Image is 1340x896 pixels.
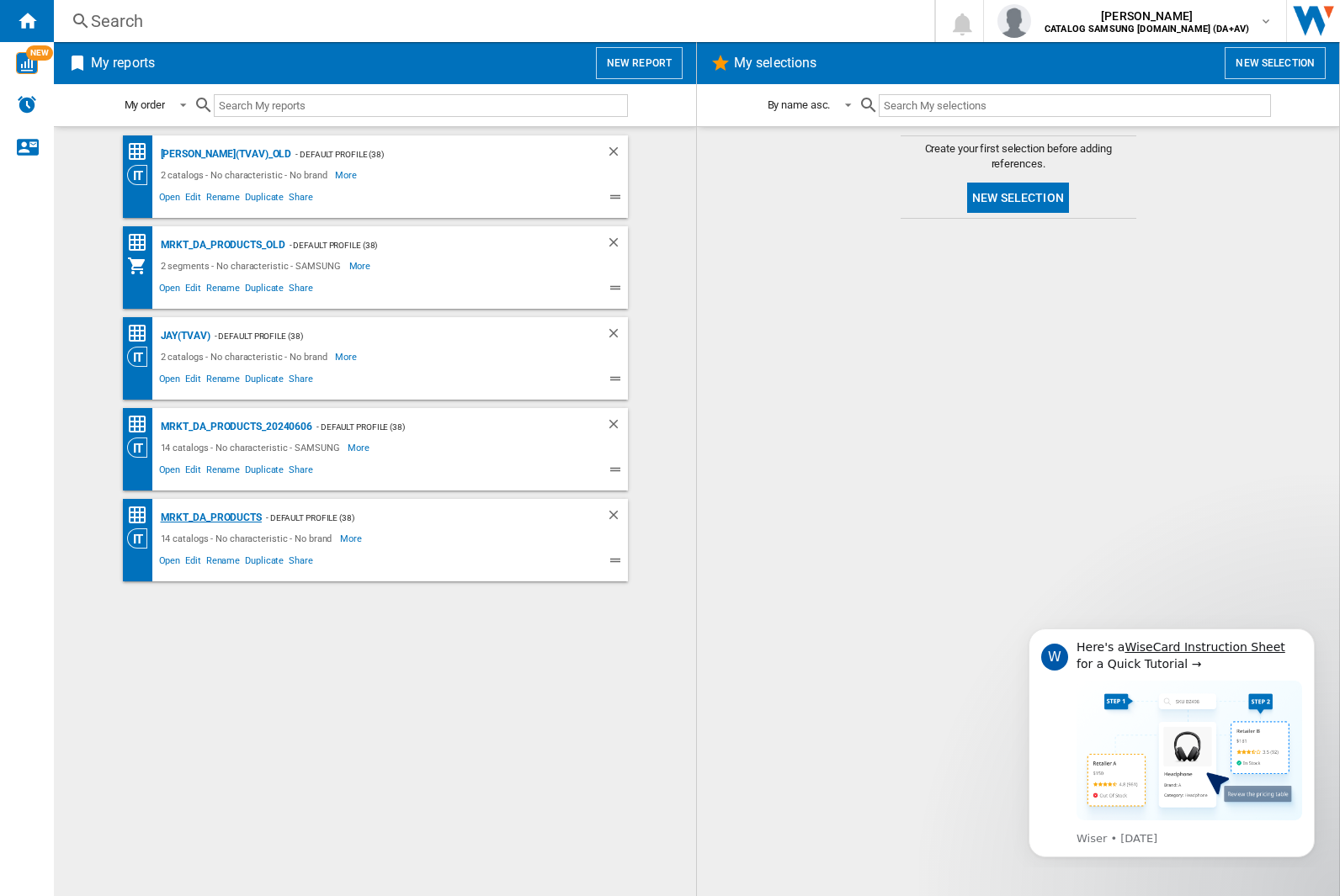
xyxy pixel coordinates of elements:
[731,47,820,79] h2: My selections
[879,94,1270,117] input: Search My selections
[606,235,628,256] div: Delete
[127,165,157,185] div: Category View
[157,437,348,458] div: 14 catalogs - No characteristic - SAMSUNG
[183,553,204,573] span: Edit
[335,165,359,185] span: More
[157,256,349,276] div: 2 segments - No characteristic - SAMSUNG
[967,183,1069,213] button: New selection
[768,98,831,111] div: By name asc.
[214,94,628,117] input: Search My reports
[349,256,374,276] span: More
[157,507,262,528] div: MRKT_DA_PRODUCTS
[183,280,204,300] span: Edit
[91,9,891,33] div: Search
[88,47,158,79] h2: My reports
[242,280,286,300] span: Duplicate
[157,528,341,549] div: 14 catalogs - No characteristic - No brand
[312,416,572,437] div: - Default profile (38)
[606,144,628,165] div: Delete
[1045,8,1249,24] span: [PERSON_NAME]
[997,4,1031,38] img: profile.jpg
[17,94,37,114] img: alerts-logo.svg
[157,371,183,391] span: Open
[204,553,242,573] span: Rename
[286,189,316,209] span: Share
[348,437,372,458] span: More
[242,371,286,391] span: Duplicate
[204,189,242,209] span: Rename
[127,347,157,367] div: Category View
[606,416,628,437] div: Delete
[157,462,183,482] span: Open
[1003,613,1340,867] iframe: Intercom notifications message
[127,141,157,162] div: Price Matrix
[157,165,336,185] div: 2 catalogs - No characteristic - No brand
[606,326,628,347] div: Delete
[1045,24,1249,34] b: CATALOG SAMSUNG [DOMAIN_NAME] (DA+AV)
[157,235,285,256] div: MRKT_DA_PRODUCTS_OLD
[127,528,157,549] div: Category View
[127,414,157,435] div: Price Matrix
[127,232,157,253] div: Price Matrix
[183,189,204,209] span: Edit
[606,507,628,528] div: Delete
[286,280,316,300] span: Share
[596,47,683,79] button: New report
[335,347,359,367] span: More
[204,462,242,482] span: Rename
[1225,47,1326,79] button: New selection
[262,507,572,528] div: - Default profile (38)
[183,371,204,391] span: Edit
[285,235,572,256] div: - Default profile (38)
[157,347,336,367] div: 2 catalogs - No characteristic - No brand
[127,437,157,458] div: Category View
[242,553,286,573] span: Duplicate
[127,505,157,526] div: Price Matrix
[157,280,183,300] span: Open
[16,52,38,74] img: wise-card.svg
[26,45,53,61] span: NEW
[157,189,183,209] span: Open
[127,323,157,344] div: Price Matrix
[204,371,242,391] span: Rename
[204,280,242,300] span: Rename
[157,144,292,165] div: [PERSON_NAME](TVAV)_old
[340,528,364,549] span: More
[286,371,316,391] span: Share
[125,98,165,111] div: My order
[210,326,572,347] div: - Default profile (38)
[291,144,572,165] div: - Default profile (38)
[242,462,286,482] span: Duplicate
[183,462,204,482] span: Edit
[286,553,316,573] span: Share
[286,462,316,482] span: Share
[157,416,313,437] div: MRKT_DA_PRODUCTS_20240606
[157,553,183,573] span: Open
[901,141,1136,172] span: Create your first selection before adding references.
[127,256,157,276] div: My Assortment
[242,189,286,209] span: Duplicate
[157,326,210,347] div: JAY(TVAV)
